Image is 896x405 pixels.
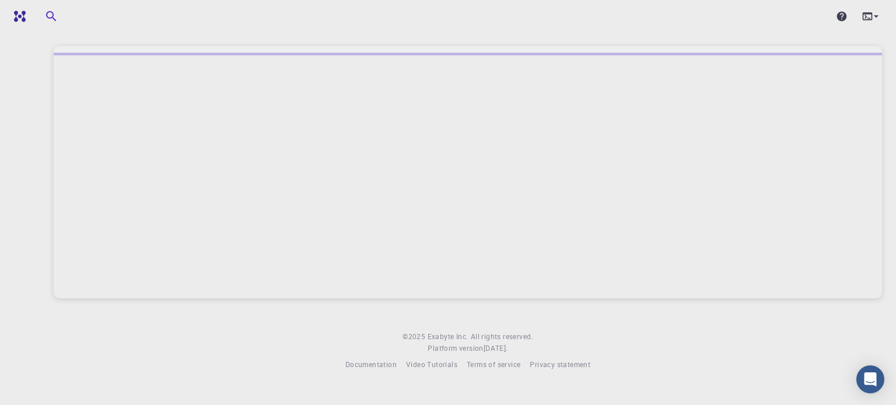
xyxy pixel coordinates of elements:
a: Privacy statement [530,359,590,371]
a: Video Tutorials [406,359,457,371]
div: Open Intercom Messenger [856,365,884,393]
span: © 2025 [402,331,427,343]
span: All rights reserved. [471,331,533,343]
a: Documentation [345,359,397,371]
img: logo [9,10,26,22]
span: Exabyte Inc. [428,332,468,341]
span: Platform version [428,343,483,354]
span: Terms of service [467,360,520,369]
a: [DATE]. [484,343,508,354]
span: Video Tutorials [406,360,457,369]
span: Documentation [345,360,397,369]
a: Terms of service [467,359,520,371]
span: [DATE] . [484,343,508,353]
a: Exabyte Inc. [428,331,468,343]
span: Privacy statement [530,360,590,369]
